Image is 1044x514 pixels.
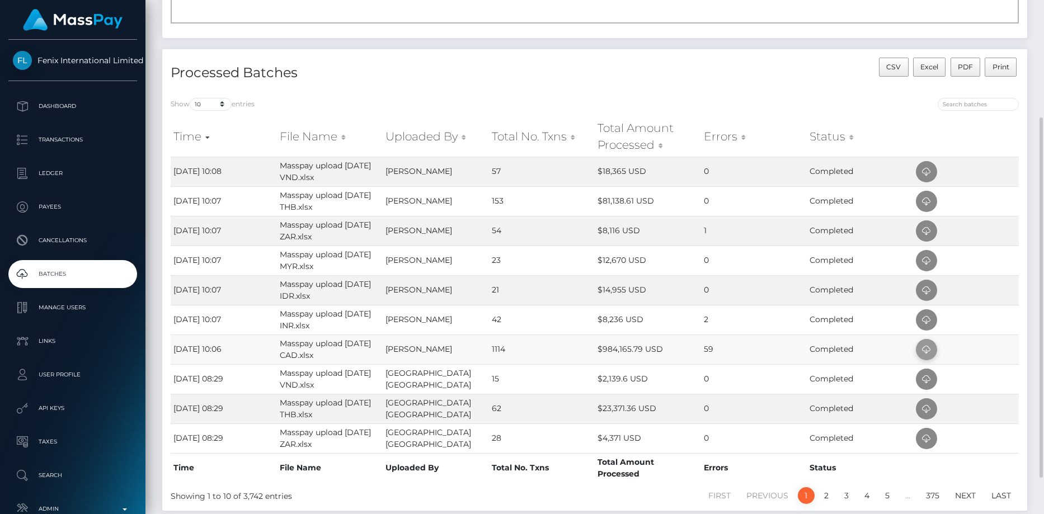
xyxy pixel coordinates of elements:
[595,186,701,216] td: $81,138.61 USD
[383,186,489,216] td: [PERSON_NAME]
[171,275,277,305] td: [DATE] 10:07
[595,157,701,186] td: $18,365 USD
[701,423,807,453] td: 0
[13,98,133,115] p: Dashboard
[277,275,383,305] td: Masspay upload [DATE] IDR.xlsx
[8,193,137,221] a: Payees
[489,394,595,423] td: 62
[807,305,913,334] td: Completed
[171,394,277,423] td: [DATE] 08:29
[8,294,137,322] a: Manage Users
[277,423,383,453] td: Masspay upload [DATE] ZAR.xlsx
[807,186,913,216] td: Completed
[8,361,137,389] a: User Profile
[277,453,383,483] th: File Name
[277,186,383,216] td: Masspay upload [DATE] THB.xlsx
[985,487,1017,504] a: Last
[277,216,383,246] td: Masspay upload [DATE] ZAR.xlsx
[8,327,137,355] a: Links
[383,216,489,246] td: [PERSON_NAME]
[8,55,137,65] span: Fenix International Limited
[171,186,277,216] td: [DATE] 10:07
[13,366,133,383] p: User Profile
[985,58,1017,77] button: Print
[951,58,981,77] button: PDF
[595,216,701,246] td: $8,116 USD
[383,453,489,483] th: Uploaded By
[858,487,876,504] a: 4
[886,63,901,71] span: CSV
[879,487,896,504] a: 5
[8,428,137,456] a: Taxes
[171,246,277,275] td: [DATE] 10:07
[171,216,277,246] td: [DATE] 10:07
[595,305,701,334] td: $8,236 USD
[701,216,807,246] td: 1
[489,305,595,334] td: 42
[489,423,595,453] td: 28
[13,51,32,70] img: Fenix International Limited
[489,117,595,157] th: Total No. Txns: activate to sort column ascending
[595,364,701,394] td: $2,139.6 USD
[8,260,137,288] a: Batches
[807,246,913,275] td: Completed
[701,364,807,394] td: 0
[383,423,489,453] td: [GEOGRAPHIC_DATA] [GEOGRAPHIC_DATA]
[701,275,807,305] td: 0
[383,275,489,305] td: [PERSON_NAME]
[818,487,835,504] a: 2
[8,394,137,422] a: API Keys
[277,364,383,394] td: Masspay upload [DATE] VND.xlsx
[595,453,701,483] th: Total Amount Processed
[807,334,913,364] td: Completed
[171,334,277,364] td: [DATE] 10:06
[277,394,383,423] td: Masspay upload [DATE] THB.xlsx
[383,305,489,334] td: [PERSON_NAME]
[383,117,489,157] th: Uploaded By: activate to sort column ascending
[13,199,133,215] p: Payees
[171,305,277,334] td: [DATE] 10:07
[807,453,913,483] th: Status
[277,305,383,334] td: Masspay upload [DATE] INR.xlsx
[171,117,277,157] th: Time: activate to sort column ascending
[171,423,277,453] td: [DATE] 08:29
[701,246,807,275] td: 0
[920,63,938,71] span: Excel
[23,9,123,31] img: MassPay Logo
[595,334,701,364] td: $984,165.79 USD
[13,232,133,249] p: Cancellations
[938,98,1019,111] input: Search batches
[701,305,807,334] td: 2
[171,157,277,186] td: [DATE] 10:08
[489,364,595,394] td: 15
[489,186,595,216] td: 153
[807,157,913,186] td: Completed
[701,186,807,216] td: 0
[171,486,514,502] div: Showing 1 to 10 of 3,742 entries
[807,216,913,246] td: Completed
[13,333,133,350] p: Links
[489,157,595,186] td: 57
[383,334,489,364] td: [PERSON_NAME]
[489,453,595,483] th: Total No. Txns
[838,487,855,504] a: 3
[171,453,277,483] th: Time
[277,334,383,364] td: Masspay upload [DATE] CAD.xlsx
[13,266,133,282] p: Batches
[8,227,137,254] a: Cancellations
[595,423,701,453] td: $4,371 USD
[277,246,383,275] td: Masspay upload [DATE] MYR.xlsx
[807,364,913,394] td: Completed
[277,157,383,186] td: Masspay upload [DATE] VND.xlsx
[190,98,232,111] select: Showentries
[807,394,913,423] td: Completed
[13,400,133,417] p: API Keys
[383,394,489,423] td: [GEOGRAPHIC_DATA] [GEOGRAPHIC_DATA]
[807,117,913,157] th: Status: activate to sort column ascending
[949,487,982,504] a: Next
[913,58,946,77] button: Excel
[701,453,807,483] th: Errors
[13,467,133,484] p: Search
[8,461,137,489] a: Search
[595,275,701,305] td: $14,955 USD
